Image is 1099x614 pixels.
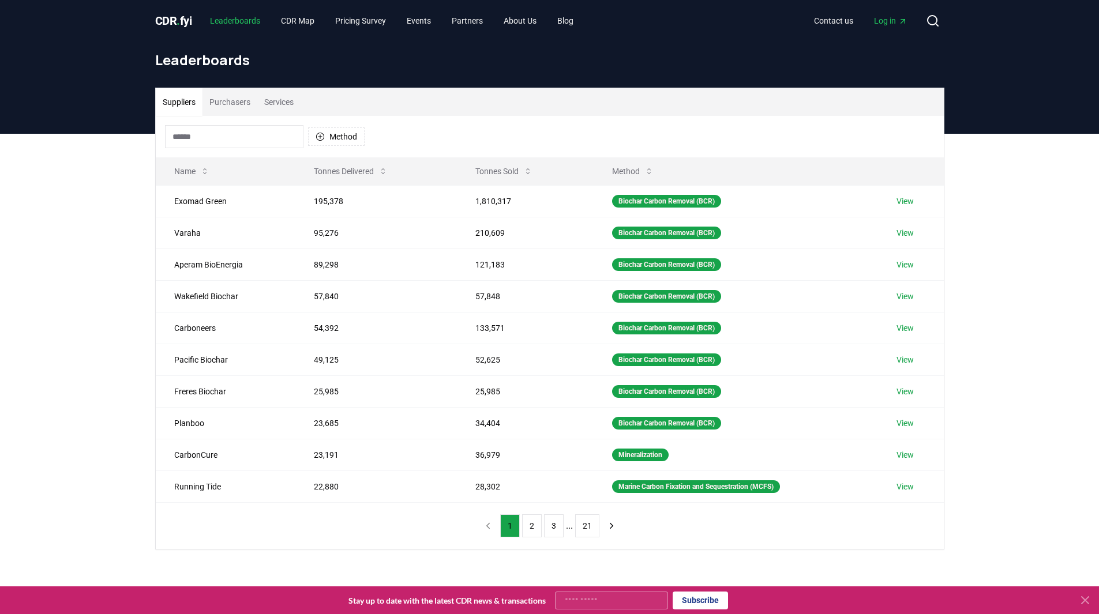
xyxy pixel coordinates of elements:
[165,160,219,183] button: Name
[522,514,542,537] button: 2
[602,514,621,537] button: next page
[612,195,721,208] div: Biochar Carbon Removal (BCR)
[612,227,721,239] div: Biochar Carbon Removal (BCR)
[566,519,573,533] li: ...
[295,217,456,248] td: 95,276
[805,10,917,31] nav: Main
[457,217,594,248] td: 210,609
[295,439,456,470] td: 23,191
[156,375,296,407] td: Freres Biochar
[612,417,721,430] div: Biochar Carbon Removal (BCR)
[457,312,594,344] td: 133,571
[457,248,594,280] td: 121,183
[257,88,301,116] button: Services
[457,439,594,470] td: 36,979
[155,51,944,69] h1: Leaderboards
[156,185,296,217] td: Exomad Green
[457,344,594,375] td: 52,625
[156,88,202,116] button: Suppliers
[156,470,296,502] td: Running Tide
[612,258,721,271] div: Biochar Carbon Removal (BCR)
[805,10,862,31] a: Contact us
[897,259,914,270] a: View
[305,160,397,183] button: Tonnes Delivered
[897,481,914,492] a: View
[295,312,456,344] td: 54,392
[326,10,395,31] a: Pricing Survey
[155,14,192,28] span: CDR fyi
[897,354,914,366] a: View
[156,280,296,312] td: Wakefield Biochar
[612,290,721,303] div: Biochar Carbon Removal (BCR)
[201,10,583,31] nav: Main
[156,217,296,248] td: Varaha
[897,322,914,334] a: View
[897,195,914,207] a: View
[544,514,564,537] button: 3
[457,280,594,312] td: 57,848
[156,248,296,280] td: Aperam BioEnergia
[201,10,269,31] a: Leaderboards
[156,407,296,439] td: Planboo
[548,10,583,31] a: Blog
[457,375,594,407] td: 25,985
[397,10,440,31] a: Events
[155,13,192,29] a: CDR.fyi
[295,185,456,217] td: 195,378
[874,15,907,27] span: Log in
[295,407,456,439] td: 23,685
[156,344,296,375] td: Pacific Biochar
[457,470,594,502] td: 28,302
[897,227,914,239] a: View
[603,160,663,183] button: Method
[202,88,257,116] button: Purchasers
[865,10,917,31] a: Log in
[612,322,721,334] div: Biochar Carbon Removal (BCR)
[295,248,456,280] td: 89,298
[442,10,492,31] a: Partners
[156,439,296,470] td: CarbonCure
[612,353,721,366] div: Biochar Carbon Removal (BCR)
[457,185,594,217] td: 1,810,317
[494,10,546,31] a: About Us
[612,385,721,398] div: Biochar Carbon Removal (BCR)
[295,344,456,375] td: 49,125
[897,449,914,461] a: View
[897,417,914,429] a: View
[612,449,669,461] div: Mineralization
[308,127,365,146] button: Method
[612,480,780,493] div: Marine Carbon Fixation and Sequestration (MCFS)
[295,375,456,407] td: 25,985
[575,514,599,537] button: 21
[466,160,542,183] button: Tonnes Sold
[897,386,914,397] a: View
[272,10,324,31] a: CDR Map
[897,291,914,302] a: View
[500,514,520,537] button: 1
[177,14,180,28] span: .
[295,470,456,502] td: 22,880
[457,407,594,439] td: 34,404
[295,280,456,312] td: 57,840
[156,312,296,344] td: Carboneers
